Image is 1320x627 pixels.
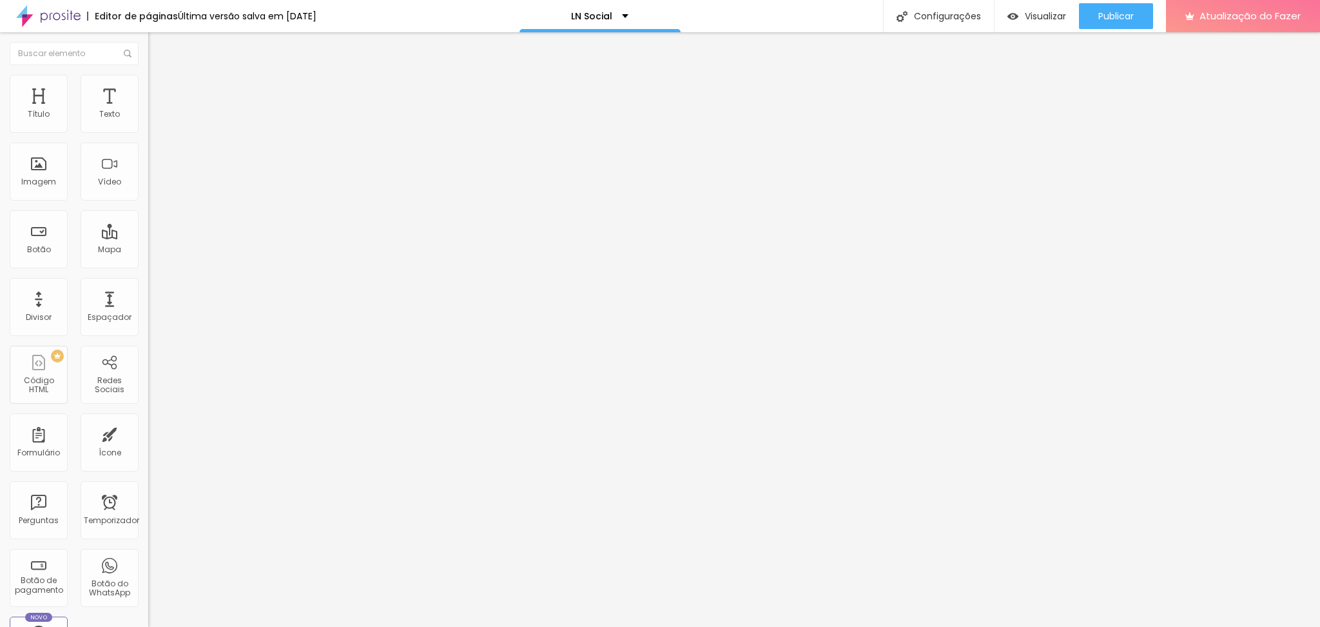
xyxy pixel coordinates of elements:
[1025,10,1066,23] font: Visualizar
[17,447,60,458] font: Formulário
[99,447,121,458] font: Ícone
[28,108,50,119] font: Título
[914,10,981,23] font: Configurações
[30,613,48,621] font: Novo
[98,176,121,187] font: Vídeo
[897,11,907,22] img: Ícone
[89,578,130,598] font: Botão do WhatsApp
[1098,10,1134,23] font: Publicar
[99,108,120,119] font: Texto
[995,3,1079,29] button: Visualizar
[26,312,52,323] font: Divisor
[1007,11,1018,22] img: view-1.svg
[21,176,56,187] font: Imagem
[24,375,54,395] font: Código HTML
[84,515,139,526] font: Temporizador
[15,575,63,595] font: Botão de pagamento
[10,42,139,65] input: Buscar elemento
[95,10,178,23] font: Editor de páginas
[88,312,131,323] font: Espaçador
[95,375,124,395] font: Redes Sociais
[27,244,51,255] font: Botão
[19,515,59,526] font: Perguntas
[571,10,612,23] font: LN Social
[178,10,316,23] font: Última versão salva em [DATE]
[1079,3,1153,29] button: Publicar
[124,50,131,57] img: Ícone
[98,244,121,255] font: Mapa
[1199,9,1301,23] font: Atualização do Fazer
